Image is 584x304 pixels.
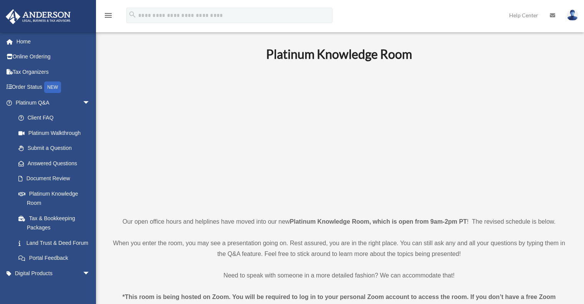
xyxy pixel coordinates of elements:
[11,141,102,156] a: Submit a Question
[11,235,102,251] a: Land Trust & Deed Forum
[109,216,569,227] p: Our open office hours and helplines have moved into our new ! The revised schedule is below.
[5,64,102,80] a: Tax Organizers
[224,72,454,202] iframe: 231110_Toby_KnowledgeRoom
[5,95,102,110] a: Platinum Q&Aarrow_drop_down
[11,186,98,211] a: Platinum Knowledge Room
[11,110,102,126] a: Client FAQ
[109,270,569,281] p: Need to speak with someone in a more detailed fashion? We can accommodate that!
[128,10,137,19] i: search
[567,10,578,21] img: User Pic
[5,49,102,65] a: Online Ordering
[109,238,569,259] p: When you enter the room, you may see a presentation going on. Rest assured, you are in the right ...
[44,81,61,93] div: NEW
[11,156,102,171] a: Answered Questions
[5,80,102,95] a: Order StatusNEW
[104,13,113,20] a: menu
[83,266,98,281] span: arrow_drop_down
[11,211,102,235] a: Tax & Bookkeeping Packages
[5,266,102,281] a: Digital Productsarrow_drop_down
[266,47,412,61] b: Platinum Knowledge Room
[11,125,102,141] a: Platinum Walkthrough
[104,11,113,20] i: menu
[3,9,73,24] img: Anderson Advisors Platinum Portal
[11,171,102,186] a: Document Review
[5,34,102,49] a: Home
[83,95,98,111] span: arrow_drop_down
[290,218,467,225] strong: Platinum Knowledge Room, which is open from 9am-2pm PT
[11,251,102,266] a: Portal Feedback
